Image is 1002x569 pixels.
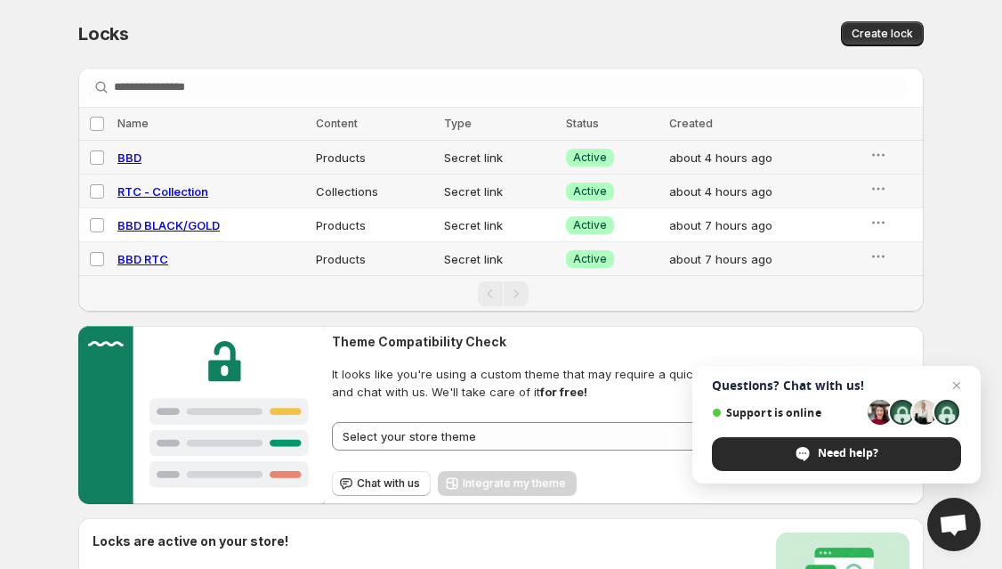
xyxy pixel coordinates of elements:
[712,406,861,419] span: Support is online
[332,333,924,351] h2: Theme Compatibility Check
[93,532,560,550] h2: Locks are active on your store!
[316,117,358,130] span: Content
[117,218,220,232] a: BBD BLACK/GOLD
[78,326,325,504] img: Customer support
[852,27,913,41] span: Create lock
[439,141,561,175] td: Secret link
[818,445,878,461] span: Need help?
[357,476,420,491] span: Chat with us
[573,184,607,199] span: Active
[712,378,961,393] span: Questions? Chat with us!
[946,375,967,396] span: Close chat
[332,365,924,401] span: It looks like you're using a custom theme that may require a quick setup. Just select your theme ...
[664,141,864,175] td: about 4 hours ago
[439,208,561,242] td: Secret link
[841,21,924,46] button: Create lock
[332,471,431,496] button: Chat with us
[669,117,713,130] span: Created
[311,141,439,175] td: Products
[439,175,561,208] td: Secret link
[573,218,607,232] span: Active
[540,385,587,399] strong: for free!
[927,498,981,551] div: Open chat
[311,208,439,242] td: Products
[444,117,472,130] span: Type
[117,252,168,266] a: BBD RTC
[78,23,129,45] span: Locks
[573,252,607,266] span: Active
[712,437,961,471] div: Need help?
[566,117,599,130] span: Status
[573,150,607,165] span: Active
[78,275,924,312] nav: Pagination
[117,184,208,199] a: RTC - Collection
[439,242,561,276] td: Secret link
[664,208,864,242] td: about 7 hours ago
[311,175,439,208] td: Collections
[664,175,864,208] td: about 4 hours ago
[117,150,141,165] a: BBD
[117,117,149,130] span: Name
[664,242,864,276] td: about 7 hours ago
[311,242,439,276] td: Products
